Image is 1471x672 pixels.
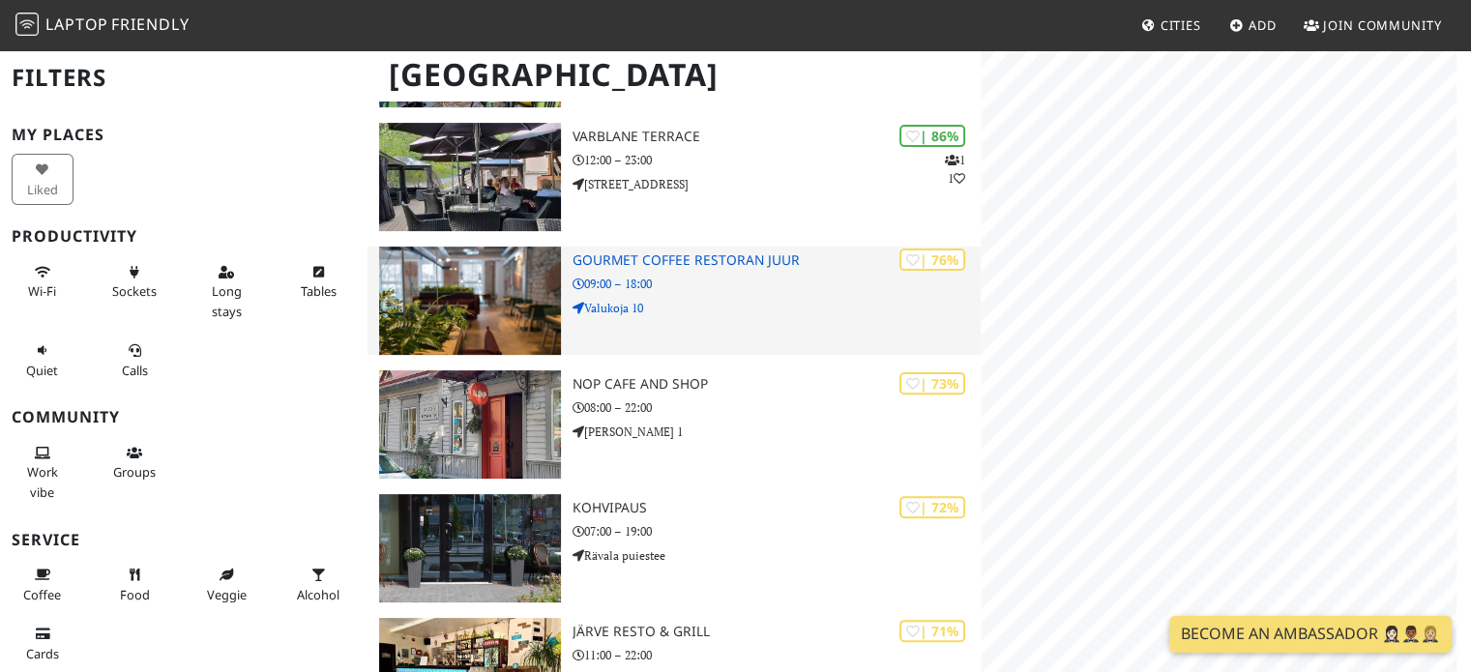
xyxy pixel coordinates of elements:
h3: Gourmet Coffee restoran JUUR [573,252,982,269]
a: Varblane Terrace | 86% 11 Varblane Terrace 12:00 – 23:00 [STREET_ADDRESS] [368,123,981,231]
p: 09:00 – 18:00 [573,275,982,293]
span: Food [120,586,150,603]
span: Laptop [45,14,108,35]
span: Coffee [23,586,61,603]
a: Become an Ambassador 🤵🏻‍♀️🤵🏾‍♂️🤵🏼‍♀️ [1169,616,1452,653]
span: Alcohol [297,586,339,603]
h1: [GEOGRAPHIC_DATA] [373,48,977,102]
p: [PERSON_NAME] 1 [573,423,982,441]
button: Work vibe [12,437,74,508]
button: Cards [12,618,74,669]
img: Kohvipaus [379,494,560,602]
span: People working [27,463,58,500]
p: 11:00 – 22:00 [573,646,982,664]
h3: Järve Resto & Grill [573,624,982,640]
h3: My Places [12,126,356,144]
button: Quiet [12,335,74,386]
span: Group tables [113,463,156,481]
span: Veggie [207,586,247,603]
button: Sockets [103,256,165,307]
div: | 73% [899,372,965,394]
span: Add [1249,16,1277,34]
a: Kohvipaus | 72% Kohvipaus 07:00 – 19:00 Rävala puiestee [368,494,981,602]
a: Join Community [1296,8,1450,43]
h3: NOP Cafe and Shop [573,376,982,393]
button: Wi-Fi [12,256,74,307]
h3: Service [12,531,356,549]
span: Power sockets [112,282,157,300]
div: | 71% [899,620,965,642]
h3: Varblane Terrace [573,129,982,145]
h3: Community [12,408,356,426]
img: NOP Cafe and Shop [379,370,560,479]
img: LaptopFriendly [15,13,39,36]
span: Stable Wi-Fi [28,282,56,300]
p: 1 1 [945,151,965,188]
h2: Filters [12,48,356,107]
span: Work-friendly tables [301,282,337,300]
img: Gourmet Coffee restoran JUUR [379,247,560,355]
button: Long stays [195,256,257,327]
button: Calls [103,335,165,386]
span: Quiet [26,362,58,379]
span: Friendly [111,14,189,35]
button: Alcohol [287,559,349,610]
button: Tables [287,256,349,307]
span: Long stays [212,282,242,319]
a: LaptopFriendly LaptopFriendly [15,9,190,43]
a: Gourmet Coffee restoran JUUR | 76% Gourmet Coffee restoran JUUR 09:00 – 18:00 Valukoja 10 [368,247,981,355]
h3: Productivity [12,227,356,246]
a: Cities [1133,8,1209,43]
span: Join Community [1323,16,1442,34]
span: Video/audio calls [122,362,148,379]
p: [STREET_ADDRESS] [573,175,982,193]
div: | 72% [899,496,965,518]
p: Valukoja 10 [573,299,982,317]
p: 12:00 – 23:00 [573,151,982,169]
div: | 86% [899,125,965,147]
p: 08:00 – 22:00 [573,398,982,417]
img: Varblane Terrace [379,123,560,231]
p: Rävala puiestee [573,546,982,565]
span: Credit cards [26,645,59,662]
a: NOP Cafe and Shop | 73% NOP Cafe and Shop 08:00 – 22:00 [PERSON_NAME] 1 [368,370,981,479]
p: 07:00 – 19:00 [573,522,982,541]
button: Veggie [195,559,257,610]
div: | 76% [899,248,965,271]
button: Coffee [12,559,74,610]
button: Food [103,559,165,610]
button: Groups [103,437,165,488]
a: Add [1221,8,1284,43]
h3: Kohvipaus [573,500,982,516]
span: Cities [1161,16,1201,34]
